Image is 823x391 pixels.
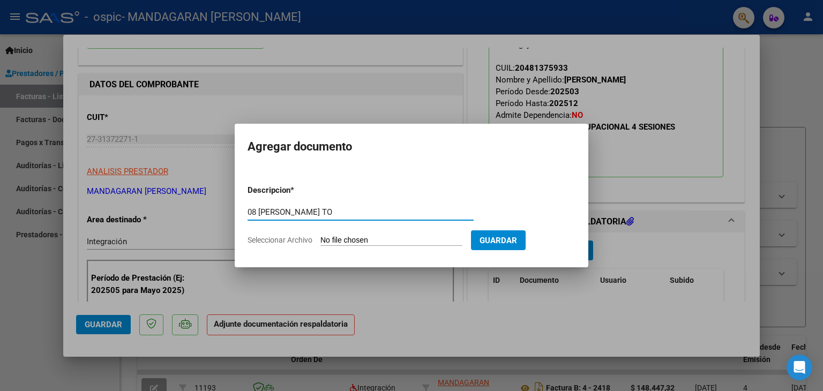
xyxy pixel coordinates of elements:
span: Seleccionar Archivo [248,236,312,244]
div: Open Intercom Messenger [787,355,812,380]
p: Descripcion [248,184,346,197]
h2: Agregar documento [248,137,575,157]
button: Guardar [471,230,526,250]
span: Guardar [480,236,517,245]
